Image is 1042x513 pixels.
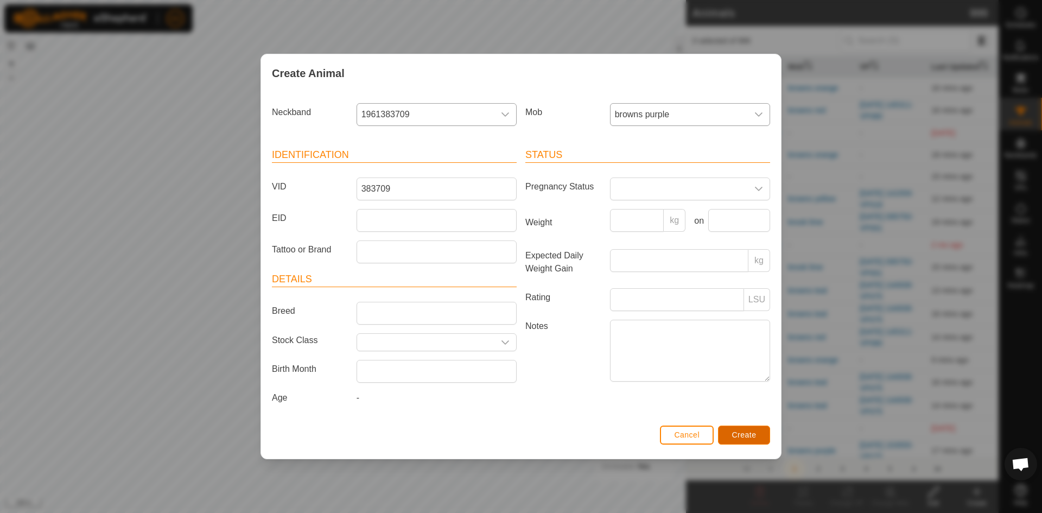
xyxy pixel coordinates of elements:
label: Breed [268,302,352,320]
p-inputgroup-addon: kg [664,209,685,232]
header: Identification [272,148,517,163]
label: Pregnancy Status [521,178,606,196]
label: Weight [521,209,606,236]
p-inputgroup-addon: kg [748,249,770,272]
header: Details [272,272,517,287]
label: VID [268,178,352,196]
span: browns purple [611,104,748,125]
label: Tattoo or Brand [268,240,352,259]
div: Open chat [1005,448,1037,480]
label: Age [268,391,352,404]
label: Rating [521,288,606,307]
label: EID [268,209,352,227]
label: Neckband [268,103,352,122]
label: on [690,214,704,227]
span: 1961383709 [357,104,494,125]
label: Stock Class [268,333,352,347]
div: dropdown trigger [748,104,770,125]
button: Cancel [660,426,714,445]
span: - [357,393,359,402]
span: Create [732,430,757,439]
span: Create Animal [272,65,345,81]
label: Notes [521,320,606,381]
p-inputgroup-addon: LSU [744,288,770,311]
label: Mob [521,103,606,122]
span: Cancel [674,430,700,439]
button: Create [718,426,770,445]
div: dropdown trigger [494,334,516,351]
header: Status [525,148,770,163]
label: Birth Month [268,360,352,378]
label: Expected Daily Weight Gain [521,249,606,275]
div: dropdown trigger [748,178,770,200]
div: dropdown trigger [494,104,516,125]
